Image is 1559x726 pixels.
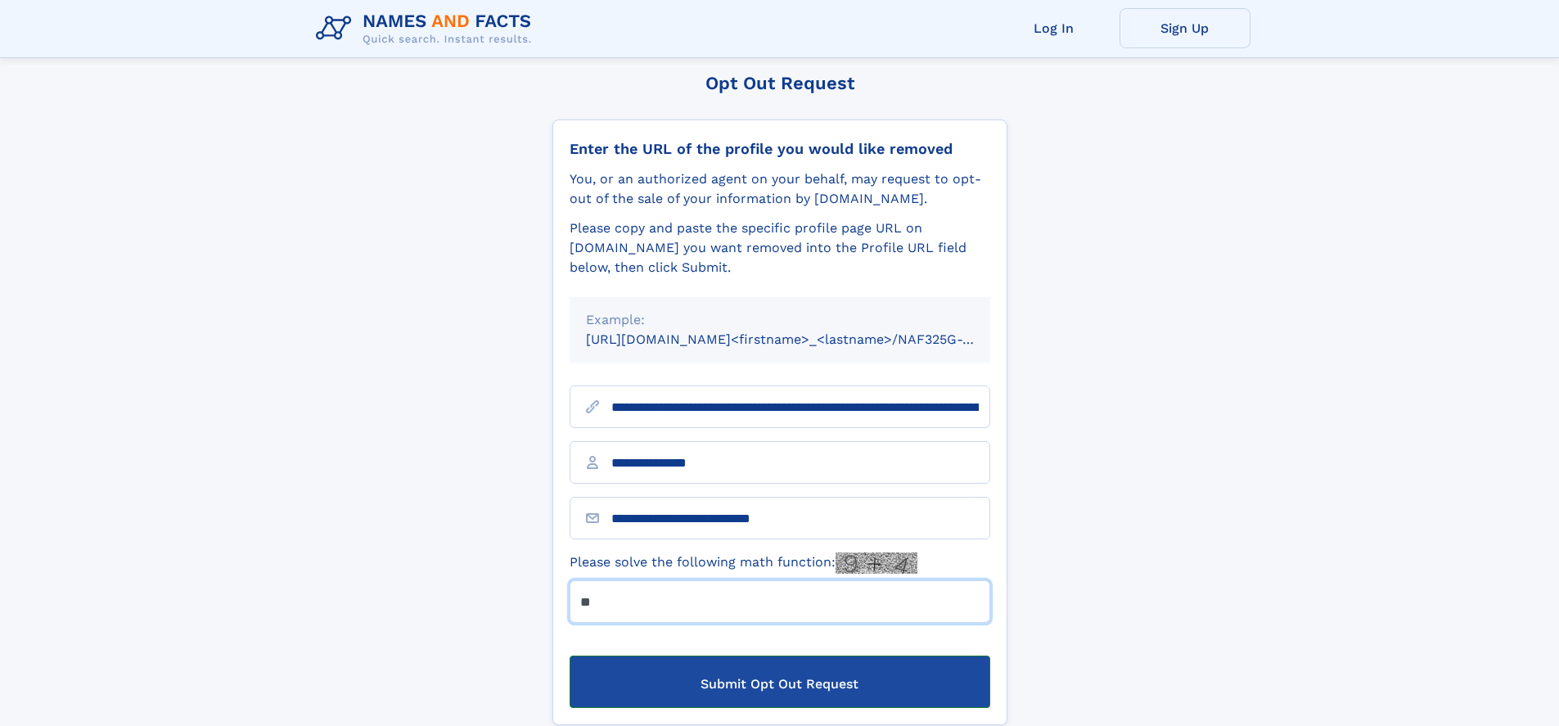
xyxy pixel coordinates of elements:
[570,219,990,277] div: Please copy and paste the specific profile page URL on [DOMAIN_NAME] you want removed into the Pr...
[1120,8,1250,48] a: Sign Up
[570,552,917,574] label: Please solve the following math function:
[309,7,545,51] img: Logo Names and Facts
[570,169,990,209] div: You, or an authorized agent on your behalf, may request to opt-out of the sale of your informatio...
[586,331,1021,347] small: [URL][DOMAIN_NAME]<firstname>_<lastname>/NAF325G-xxxxxxxx
[989,8,1120,48] a: Log In
[552,73,1007,93] div: Opt Out Request
[570,656,990,708] button: Submit Opt Out Request
[570,140,990,158] div: Enter the URL of the profile you would like removed
[586,310,974,330] div: Example:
